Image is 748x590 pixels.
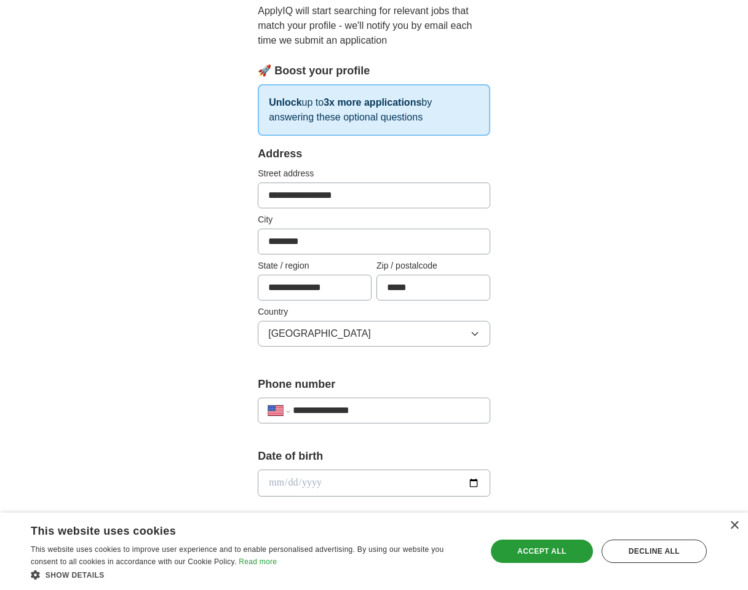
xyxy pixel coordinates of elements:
[376,259,490,272] label: Zip / postalcode
[268,326,371,341] span: [GEOGRAPHIC_DATA]
[46,571,105,580] span: Show details
[31,520,442,538] div: This website uses cookies
[491,540,593,563] div: Accept all
[258,448,490,465] label: Date of birth
[258,4,490,48] p: ApplyIQ will start searching for relevant jobs that match your profile - we'll notify you by emai...
[324,97,421,108] strong: 3x more applications
[258,146,490,162] div: Address
[31,568,473,581] div: Show details
[258,213,490,226] label: City
[258,259,372,272] label: State / region
[602,540,707,563] div: Decline all
[258,376,490,393] label: Phone number
[730,521,739,530] div: Close
[31,545,444,566] span: This website uses cookies to improve user experience and to enable personalised advertising. By u...
[258,167,490,180] label: Street address
[258,84,490,136] p: up to by answering these optional questions
[258,305,490,318] label: Country
[258,63,490,79] div: 🚀 Boost your profile
[258,321,490,347] button: [GEOGRAPHIC_DATA]
[239,557,277,566] a: Read more, opens a new window
[269,97,301,108] strong: Unlock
